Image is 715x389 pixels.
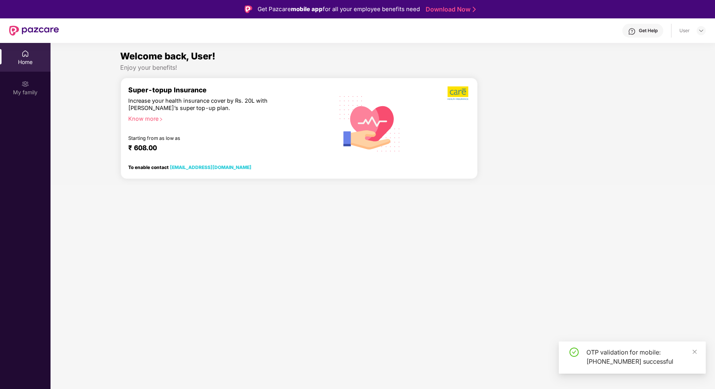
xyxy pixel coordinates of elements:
strong: mobile app [291,5,323,13]
img: b5dec4f62d2307b9de63beb79f102df3.png [447,86,469,100]
div: Get Help [639,28,658,34]
div: Get Pazcare for all your employee benefits need [258,5,420,14]
div: To enable contact [129,164,252,170]
img: Logo [245,5,252,13]
span: right [159,117,163,121]
div: User [679,28,690,34]
span: check-circle [570,348,579,357]
span: close [692,349,697,355]
img: svg+xml;base64,PHN2ZyB4bWxucz0iaHR0cDovL3d3dy53My5vcmcvMjAwMC9zdmciIHhtbG5zOnhsaW5rPSJodHRwOi8vd3... [333,86,406,160]
a: Download Now [426,5,473,13]
div: OTP validation for mobile: [PHONE_NUMBER] successful [586,348,697,366]
img: svg+xml;base64,PHN2ZyBpZD0iRHJvcGRvd24tMzJ4MzIiIHhtbG5zPSJodHRwOi8vd3d3LnczLm9yZy8yMDAwL3N2ZyIgd2... [698,28,704,34]
img: svg+xml;base64,PHN2ZyB3aWR0aD0iMjAiIGhlaWdodD0iMjAiIHZpZXdCb3g9IjAgMCAyMCAyMCIgZmlsbD0ibm9uZSIgeG... [21,80,29,88]
div: Enjoy your benefits! [121,64,645,72]
img: New Pazcare Logo [9,26,59,36]
div: ₹ 608.00 [129,144,320,153]
div: Super-topup Insurance [129,86,328,94]
a: [EMAIL_ADDRESS][DOMAIN_NAME] [170,164,252,170]
div: Know more [129,115,323,121]
img: svg+xml;base64,PHN2ZyBpZD0iSGVscC0zMngzMiIgeG1sbnM9Imh0dHA6Ly93d3cudzMub3JnLzIwMDAvc3ZnIiB3aWR0aD... [628,28,636,35]
div: Increase your health insurance cover by Rs. 20L with [PERSON_NAME]’s super top-up plan. [129,97,295,112]
img: svg+xml;base64,PHN2ZyBpZD0iSG9tZSIgeG1sbnM9Imh0dHA6Ly93d3cudzMub3JnLzIwMDAvc3ZnIiB3aWR0aD0iMjAiIG... [21,50,29,57]
img: Stroke [473,5,476,13]
div: Starting from as low as [129,135,295,141]
span: Welcome back, User! [121,51,216,62]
